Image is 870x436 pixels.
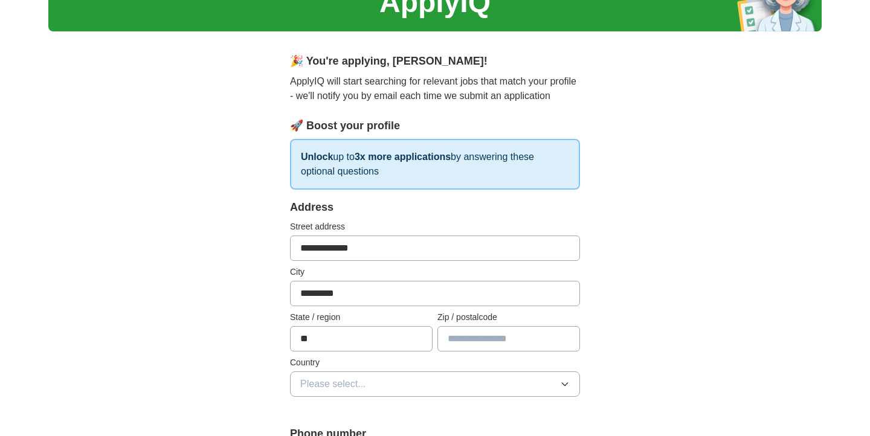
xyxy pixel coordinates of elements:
[290,266,580,278] label: City
[290,199,580,216] div: Address
[301,152,333,162] strong: Unlock
[290,371,580,397] button: Please select...
[290,220,580,233] label: Street address
[290,74,580,103] p: ApplyIQ will start searching for relevant jobs that match your profile - we'll notify you by emai...
[290,139,580,190] p: up to by answering these optional questions
[355,152,451,162] strong: 3x more applications
[290,53,580,69] div: 🎉 You're applying , [PERSON_NAME] !
[290,356,580,369] label: Country
[300,377,366,391] span: Please select...
[290,118,580,134] div: 🚀 Boost your profile
[290,311,433,324] label: State / region
[437,311,580,324] label: Zip / postalcode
